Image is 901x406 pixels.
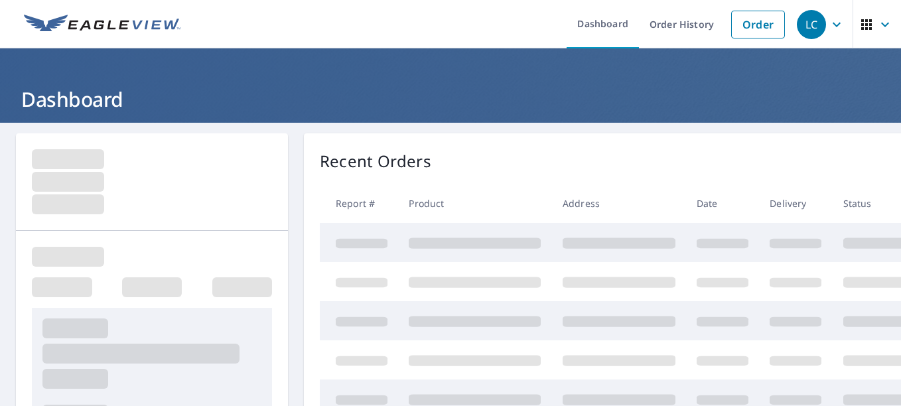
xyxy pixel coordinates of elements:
div: LC [797,10,826,39]
h1: Dashboard [16,86,885,113]
th: Report # [320,184,398,223]
th: Delivery [759,184,832,223]
img: EV Logo [24,15,180,34]
p: Recent Orders [320,149,431,173]
a: Order [731,11,785,38]
th: Date [686,184,759,223]
th: Product [398,184,551,223]
th: Address [552,184,686,223]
